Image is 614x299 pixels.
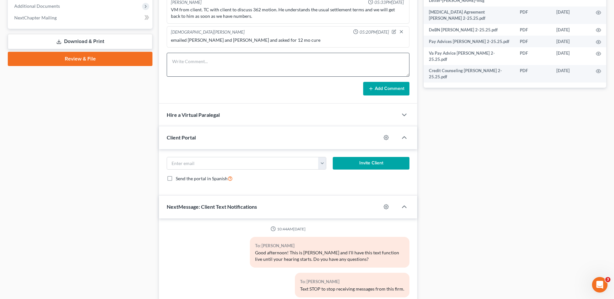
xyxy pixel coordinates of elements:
a: Review & File [8,52,152,66]
td: PDF [515,6,551,24]
div: Good afternoon! This is [PERSON_NAME] and I'll have this text function live until your hearing st... [255,249,404,262]
input: Enter email [167,157,318,170]
span: Client Portal [167,134,196,140]
td: Pay Advices [PERSON_NAME] 2-25.25.pdf [424,36,515,47]
td: [DATE] [551,6,591,24]
td: [DATE] [551,47,591,65]
a: Download & Print [8,34,152,49]
td: PDF [515,36,551,47]
div: Text STOP to stop receiving messages from this firm. [300,286,404,292]
span: 05:20PM[DATE] [360,29,389,35]
span: NextChapter Mailing [14,15,57,20]
div: 10:44AM[DATE] [167,226,409,232]
td: [DATE] [551,36,591,47]
td: [MEDICAL_DATA] Agreement [PERSON_NAME] 2-25.25.pdf [424,6,515,24]
div: VM from client. TC with client to discuss 362 motion. He understands the usual settlement terms a... [171,6,405,19]
td: [DATE] [551,65,591,83]
a: NextChapter Mailing [9,12,152,24]
span: Additional Documents [14,3,60,9]
td: DeBN [PERSON_NAME] 2-25.25.pdf [424,24,515,36]
div: [DEMOGRAPHIC_DATA][PERSON_NAME] [171,29,245,36]
td: PDF [515,65,551,83]
iframe: Intercom live chat [592,277,608,293]
button: Invite Client [333,157,409,170]
span: Send the portal in Spanish [176,176,228,181]
button: Add Comment [363,82,409,95]
td: [DATE] [551,24,591,36]
div: emailed [PERSON_NAME] and [PERSON_NAME] and asked for 12 mo cure [171,37,405,43]
div: To: [PERSON_NAME] [300,278,404,285]
span: 3 [605,277,610,282]
span: NextMessage: Client Text Notifications [167,204,257,210]
span: Hire a Virtual Paralegal [167,112,220,118]
td: PDF [515,47,551,65]
td: PDF [515,24,551,36]
td: Credit Counseling [PERSON_NAME] 2-25.25.pdf [424,65,515,83]
td: Va Pay Advice [PERSON_NAME] 2-25.25.pdf [424,47,515,65]
div: To: [PERSON_NAME] [255,242,404,249]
